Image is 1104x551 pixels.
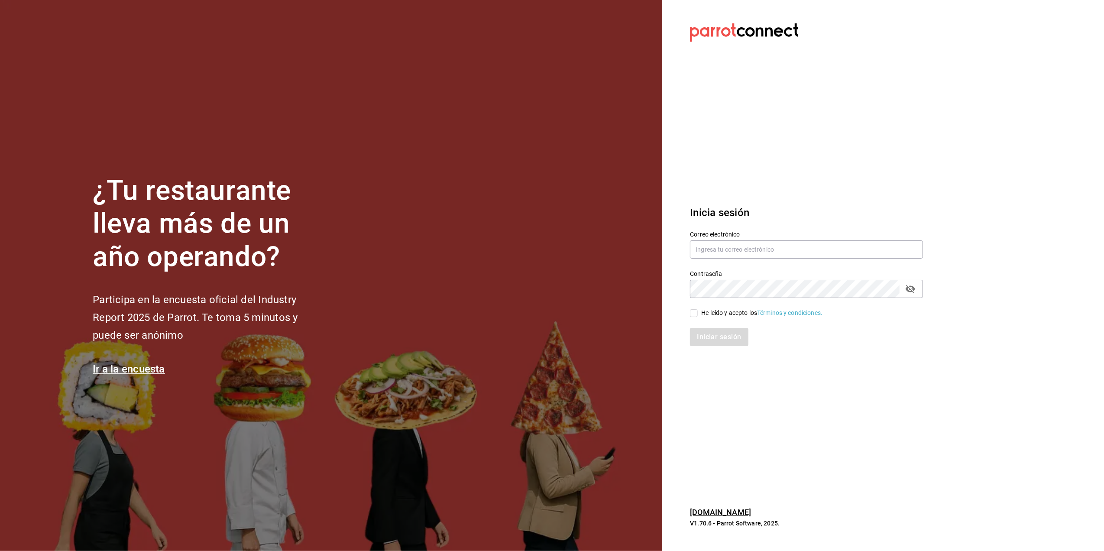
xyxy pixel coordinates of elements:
[903,282,918,296] button: passwordField
[93,174,327,274] h1: ¿Tu restaurante lleva más de un año operando?
[701,308,822,318] div: He leído y acepto los
[93,363,165,375] a: Ir a la encuesta
[93,291,327,344] h2: Participa en la encuesta oficial del Industry Report 2025 de Parrot. Te toma 5 minutos y puede se...
[757,309,822,316] a: Términos y condiciones.
[690,508,751,517] a: [DOMAIN_NAME]
[690,271,923,277] label: Contraseña
[690,231,923,237] label: Correo electrónico
[690,205,923,220] h3: Inicia sesión
[690,240,923,259] input: Ingresa tu correo electrónico
[690,519,923,528] p: V1.70.6 - Parrot Software, 2025.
